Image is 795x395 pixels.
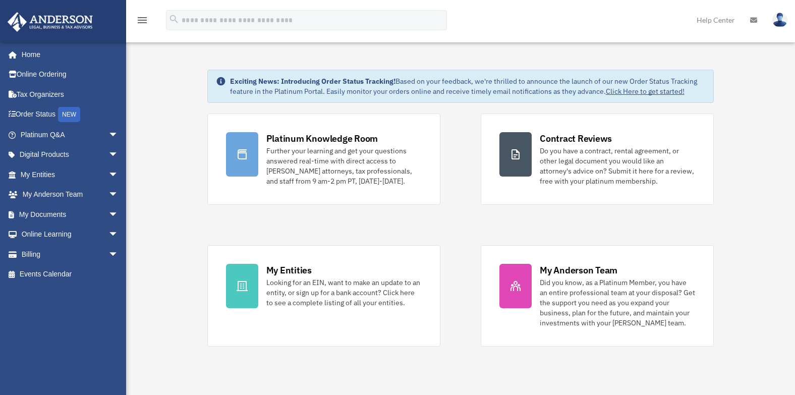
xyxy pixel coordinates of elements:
a: My Anderson Teamarrow_drop_down [7,185,134,205]
a: menu [136,18,148,26]
a: Home [7,44,129,65]
div: Further your learning and get your questions answered real-time with direct access to [PERSON_NAM... [266,146,422,186]
a: Tax Organizers [7,84,134,104]
a: Order StatusNEW [7,104,134,125]
div: My Anderson Team [540,264,617,276]
a: Events Calendar [7,264,134,285]
div: Do you have a contract, rental agreement, or other legal document you would like an attorney's ad... [540,146,695,186]
span: arrow_drop_down [108,204,129,225]
div: My Entities [266,264,312,276]
div: Contract Reviews [540,132,612,145]
span: arrow_drop_down [108,185,129,205]
a: Platinum Q&Aarrow_drop_down [7,125,134,145]
span: arrow_drop_down [108,164,129,185]
span: arrow_drop_down [108,145,129,165]
span: arrow_drop_down [108,244,129,265]
img: Anderson Advisors Platinum Portal [5,12,96,32]
a: My Entitiesarrow_drop_down [7,164,134,185]
div: Did you know, as a Platinum Member, you have an entire professional team at your disposal? Get th... [540,277,695,328]
div: Platinum Knowledge Room [266,132,378,145]
img: User Pic [772,13,787,27]
div: Looking for an EIN, want to make an update to an entity, or sign up for a bank account? Click her... [266,277,422,308]
a: Online Learningarrow_drop_down [7,224,134,245]
strong: Exciting News: Introducing Order Status Tracking! [230,77,395,86]
a: My Entities Looking for an EIN, want to make an update to an entity, or sign up for a bank accoun... [207,245,440,347]
span: arrow_drop_down [108,224,129,245]
i: search [168,14,180,25]
a: Click Here to get started! [606,87,685,96]
a: Contract Reviews Do you have a contract, rental agreement, or other legal document you would like... [481,114,714,205]
a: My Documentsarrow_drop_down [7,204,134,224]
a: Online Ordering [7,65,134,85]
a: Platinum Knowledge Room Further your learning and get your questions answered real-time with dire... [207,114,440,205]
a: Billingarrow_drop_down [7,244,134,264]
a: My Anderson Team Did you know, as a Platinum Member, you have an entire professional team at your... [481,245,714,347]
div: Based on your feedback, we're thrilled to announce the launch of our new Order Status Tracking fe... [230,76,706,96]
i: menu [136,14,148,26]
a: Digital Productsarrow_drop_down [7,145,134,165]
span: arrow_drop_down [108,125,129,145]
div: NEW [58,107,80,122]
